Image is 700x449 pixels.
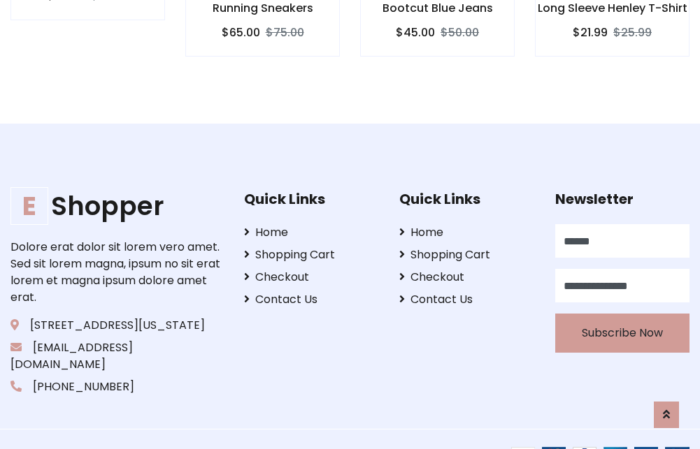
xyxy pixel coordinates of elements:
h6: Running Sneakers [186,1,339,15]
a: Shopping Cart [399,246,534,263]
h1: Shopper [10,191,222,221]
h6: $45.00 [396,26,435,39]
a: Home [244,224,378,241]
a: Home [399,224,534,241]
a: Shopping Cart [244,246,378,263]
del: $50.00 [441,24,479,41]
span: E [10,187,48,225]
p: [EMAIL_ADDRESS][DOMAIN_NAME] [10,339,222,373]
h6: $65.00 [222,26,260,39]
a: EShopper [10,191,222,221]
h5: Quick Links [244,191,378,207]
a: Contact Us [399,291,534,308]
h6: Long Sleeve Henley T-Shirt [536,1,689,15]
p: Dolore erat dolor sit lorem vero amet. Sed sit lorem magna, ipsum no sit erat lorem et magna ipsu... [10,239,222,306]
del: $25.99 [613,24,652,41]
button: Subscribe Now [555,314,690,353]
h5: Newsletter [555,191,690,207]
h5: Quick Links [399,191,534,207]
h6: $21.99 [573,26,608,39]
h6: Bootcut Blue Jeans [361,1,514,15]
a: Contact Us [244,291,378,308]
a: Checkout [244,269,378,286]
del: $75.00 [266,24,304,41]
p: [PHONE_NUMBER] [10,378,222,395]
a: Checkout [399,269,534,286]
p: [STREET_ADDRESS][US_STATE] [10,317,222,334]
